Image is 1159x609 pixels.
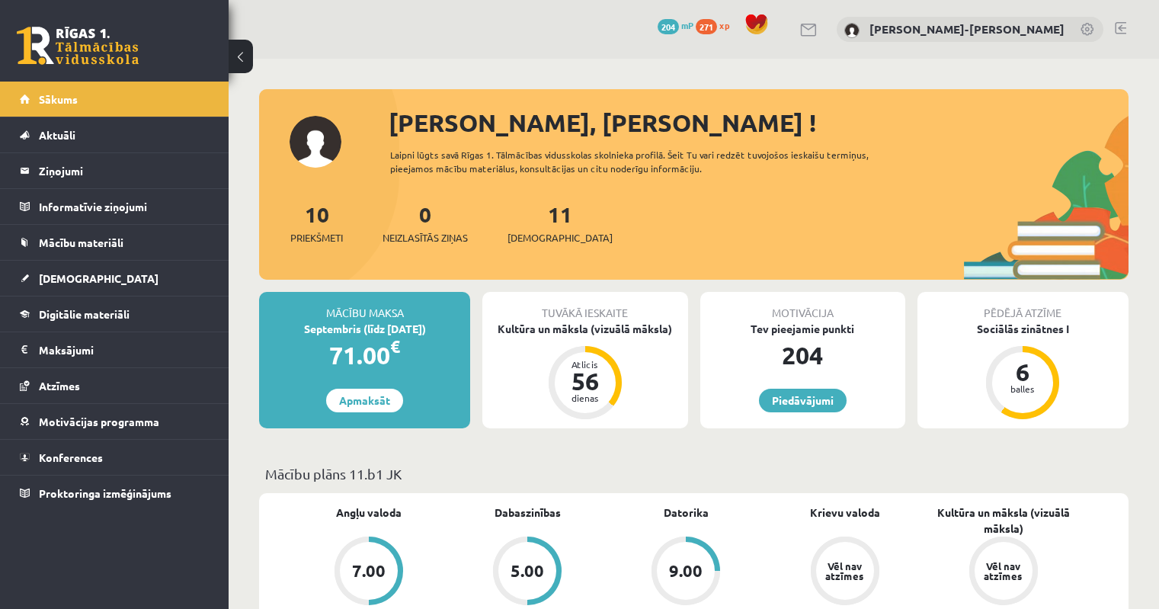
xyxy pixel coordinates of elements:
a: Mācību materiāli [20,225,210,260]
div: 56 [562,369,608,393]
a: [DEMOGRAPHIC_DATA] [20,261,210,296]
div: 9.00 [669,563,703,579]
legend: Maksājumi [39,332,210,367]
span: Konferences [39,450,103,464]
a: Maksājumi [20,332,210,367]
span: 271 [696,19,717,34]
a: 0Neizlasītās ziņas [383,200,468,245]
div: Pēdējā atzīme [917,292,1129,321]
span: Motivācijas programma [39,415,159,428]
div: Laipni lūgts savā Rīgas 1. Tālmācības vidusskolas skolnieka profilā. Šeit Tu vari redzēt tuvojošo... [390,148,912,175]
span: Priekšmeti [290,230,343,245]
a: Datorika [664,505,709,521]
a: Rīgas 1. Tālmācības vidusskola [17,27,139,65]
a: Kultūra un māksla (vizuālā māksla) Atlicis 56 dienas [482,321,687,421]
div: Kultūra un māksla (vizuālā māksla) [482,321,687,337]
div: 204 [700,337,905,373]
span: [DEMOGRAPHIC_DATA] [39,271,158,285]
span: Neizlasītās ziņas [383,230,468,245]
div: 6 [1000,360,1045,384]
legend: Ziņojumi [39,153,210,188]
legend: Informatīvie ziņojumi [39,189,210,224]
span: mP [681,19,693,31]
p: Mācību plāns 11.b1 JK [265,463,1122,484]
a: Apmaksāt [326,389,403,412]
a: Atzīmes [20,368,210,403]
span: € [390,335,400,357]
div: [PERSON_NAME], [PERSON_NAME] ! [389,104,1129,141]
div: Tev pieejamie punkti [700,321,905,337]
a: Vēl nav atzīmes [766,537,924,608]
span: [DEMOGRAPHIC_DATA] [507,230,613,245]
a: Sākums [20,82,210,117]
div: dienas [562,393,608,402]
span: Proktoringa izmēģinājums [39,486,171,500]
a: Informatīvie ziņojumi [20,189,210,224]
span: Sākums [39,92,78,106]
img: Martins Frīdenbergs-Tomašs [844,23,860,38]
a: 10Priekšmeti [290,200,343,245]
div: balles [1000,384,1045,393]
a: Sociālās zinātnes I 6 balles [917,321,1129,421]
div: 71.00 [259,337,470,373]
div: 5.00 [511,563,544,579]
a: 11[DEMOGRAPHIC_DATA] [507,200,613,245]
a: Aktuāli [20,117,210,152]
a: [PERSON_NAME]-[PERSON_NAME] [869,21,1065,37]
div: Septembris (līdz [DATE]) [259,321,470,337]
a: Kultūra un māksla (vizuālā māksla) [924,505,1083,537]
div: Tuvākā ieskaite [482,292,687,321]
a: Proktoringa izmēģinājums [20,476,210,511]
span: Digitālie materiāli [39,307,130,321]
a: 9.00 [607,537,765,608]
a: 204 mP [658,19,693,31]
div: Vēl nav atzīmes [982,561,1025,581]
a: Krievu valoda [810,505,880,521]
a: Motivācijas programma [20,404,210,439]
a: Digitālie materiāli [20,296,210,332]
a: Angļu valoda [336,505,402,521]
a: Konferences [20,440,210,475]
span: xp [719,19,729,31]
a: Piedāvājumi [759,389,847,412]
div: Mācību maksa [259,292,470,321]
a: 271 xp [696,19,737,31]
a: 7.00 [290,537,448,608]
div: Vēl nav atzīmes [824,561,866,581]
div: Motivācija [700,292,905,321]
span: 204 [658,19,679,34]
div: 7.00 [352,563,386,579]
a: 5.00 [448,537,607,608]
a: Dabaszinības [495,505,561,521]
span: Atzīmes [39,379,80,393]
a: Vēl nav atzīmes [924,537,1083,608]
span: Mācību materiāli [39,236,123,249]
div: Sociālās zinātnes I [917,321,1129,337]
a: Ziņojumi [20,153,210,188]
div: Atlicis [562,360,608,369]
span: Aktuāli [39,128,75,142]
